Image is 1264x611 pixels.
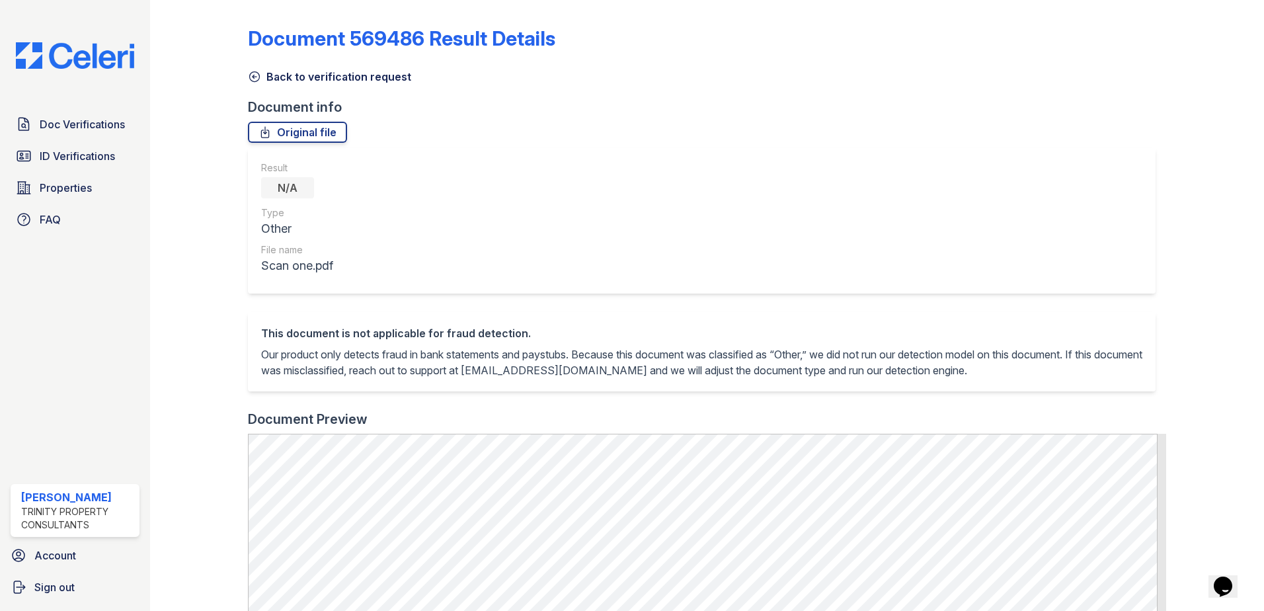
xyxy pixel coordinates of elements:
div: Other [261,220,333,238]
div: Result [261,161,333,175]
div: Document Preview [248,410,368,428]
div: Document info [248,98,1166,116]
div: Scan one.pdf [261,257,333,275]
div: File name [261,243,333,257]
a: Back to verification request [248,69,411,85]
a: Properties [11,175,139,201]
a: Sign out [5,574,145,600]
span: FAQ [40,212,61,227]
span: Doc Verifications [40,116,125,132]
div: Trinity Property Consultants [21,505,134,532]
img: CE_Logo_Blue-a8612792a0a2168367f1c8372b55b34899dd931a85d93a1a3d3e32e68fde9ad4.png [5,42,145,69]
div: N/A [261,177,314,198]
span: Account [34,548,76,563]
iframe: chat widget [1208,558,1251,598]
a: Document 569486 Result Details [248,26,555,50]
span: ID Verifications [40,148,115,164]
div: Type [261,206,333,220]
a: Original file [248,122,347,143]
p: Our product only detects fraud in bank statements and paystubs. Because this document was classif... [261,346,1142,378]
span: Properties [40,180,92,196]
a: Account [5,542,145,569]
a: ID Verifications [11,143,139,169]
div: [PERSON_NAME] [21,489,134,505]
a: Doc Verifications [11,111,139,138]
a: FAQ [11,206,139,233]
div: This document is not applicable for fraud detection. [261,325,1142,341]
span: Sign out [34,579,75,595]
